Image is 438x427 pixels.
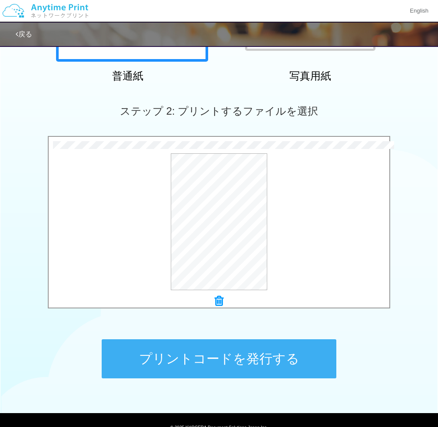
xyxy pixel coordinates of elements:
span: ステップ 2: プリントするファイルを選択 [120,105,318,117]
button: プリントコードを発行する [102,339,336,378]
a: 戻る [16,30,32,38]
h2: 普通紙 [52,70,204,82]
h2: 写真用紙 [234,70,386,82]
